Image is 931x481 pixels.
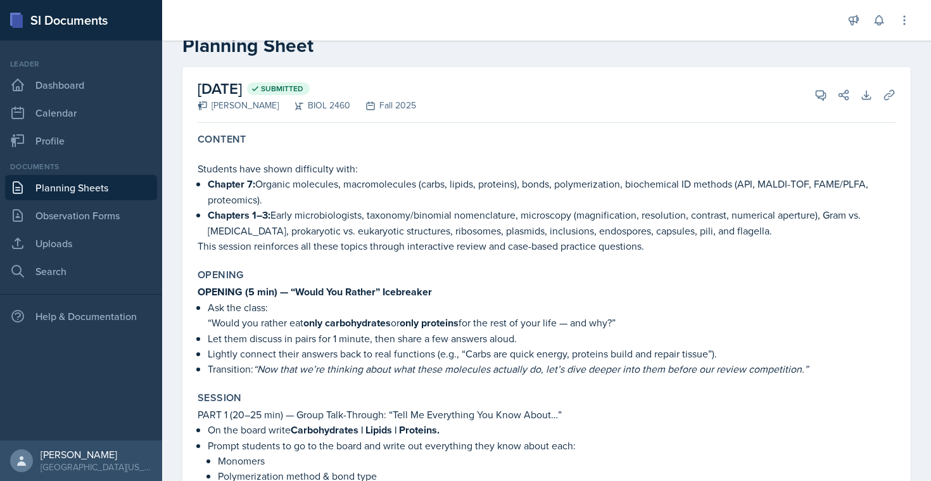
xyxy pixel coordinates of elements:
[279,99,350,112] div: BIOL 2460
[208,346,896,361] p: Lightly connect their answers back to real functions (e.g., “Carbs are quick energy, proteins bui...
[5,72,157,98] a: Dashboard
[218,453,896,468] p: Monomers
[208,331,896,346] p: Let them discuss in pairs for 1 minute, then share a few answers aloud.
[208,438,896,453] p: Prompt students to go to the board and write out everything they know about each:
[208,176,896,207] p: Organic molecules, macromolecules (carbs, lipids, proteins), bonds, polymerization, biochemical I...
[5,304,157,329] div: Help & Documentation
[5,161,157,172] div: Documents
[5,231,157,256] a: Uploads
[208,177,255,191] strong: Chapter 7:
[208,208,270,222] strong: Chapters 1–3:
[253,362,808,376] em: “Now that we’re thinking about what these molecules actually do, let’s dive deeper into them befo...
[182,34,911,57] h2: Planning Sheet
[5,175,157,200] a: Planning Sheets
[291,423,440,437] strong: Carbohydrates | Lipids | Proteins.
[198,392,242,404] label: Session
[208,361,896,376] p: Transition:
[41,461,152,473] div: [GEOGRAPHIC_DATA][US_STATE]
[5,100,157,125] a: Calendar
[198,161,896,176] p: Students have shown difficulty with:
[198,269,244,281] label: Opening
[208,300,896,315] p: Ask the class:
[5,259,157,284] a: Search
[198,133,246,146] label: Content
[198,285,432,299] strong: OPENING (5 min) — “Would You Rather” Icebreaker
[198,99,279,112] div: [PERSON_NAME]
[208,315,896,331] p: “Would you rather eat or for the rest of your life — and why?”
[198,238,896,253] p: This session reinforces all these topics through interactive review and case-based practice quest...
[303,316,391,330] strong: only carbohydrates
[350,99,416,112] div: Fall 2025
[208,422,896,438] p: On the board write
[198,77,416,100] h2: [DATE]
[5,203,157,228] a: Observation Forms
[261,84,303,94] span: Submitted
[5,58,157,70] div: Leader
[5,128,157,153] a: Profile
[400,316,459,330] strong: only proteins
[41,448,152,461] div: [PERSON_NAME]
[208,207,896,238] p: Early microbiologists, taxonomy/binomial nomenclature, microscopy (magnification, resolution, con...
[198,407,896,422] p: PART 1 (20–25 min) — Group Talk-Through: “Tell Me Everything You Know About…”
